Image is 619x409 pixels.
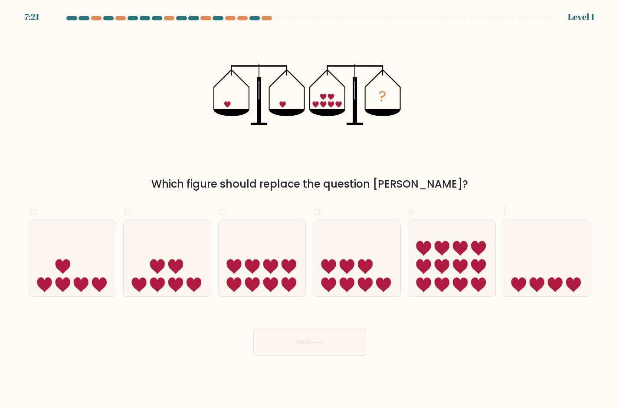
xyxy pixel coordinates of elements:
div: 7:21 [24,10,39,23]
button: Next [253,328,366,356]
span: b. [123,203,134,220]
span: f. [503,203,509,220]
span: c. [218,203,228,220]
tspan: ? [379,86,387,107]
div: Level 1 [568,10,595,23]
span: d. [313,203,323,220]
span: a. [29,203,39,220]
div: Which figure should replace the question [PERSON_NAME]? [34,176,586,192]
span: e. [408,203,417,220]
